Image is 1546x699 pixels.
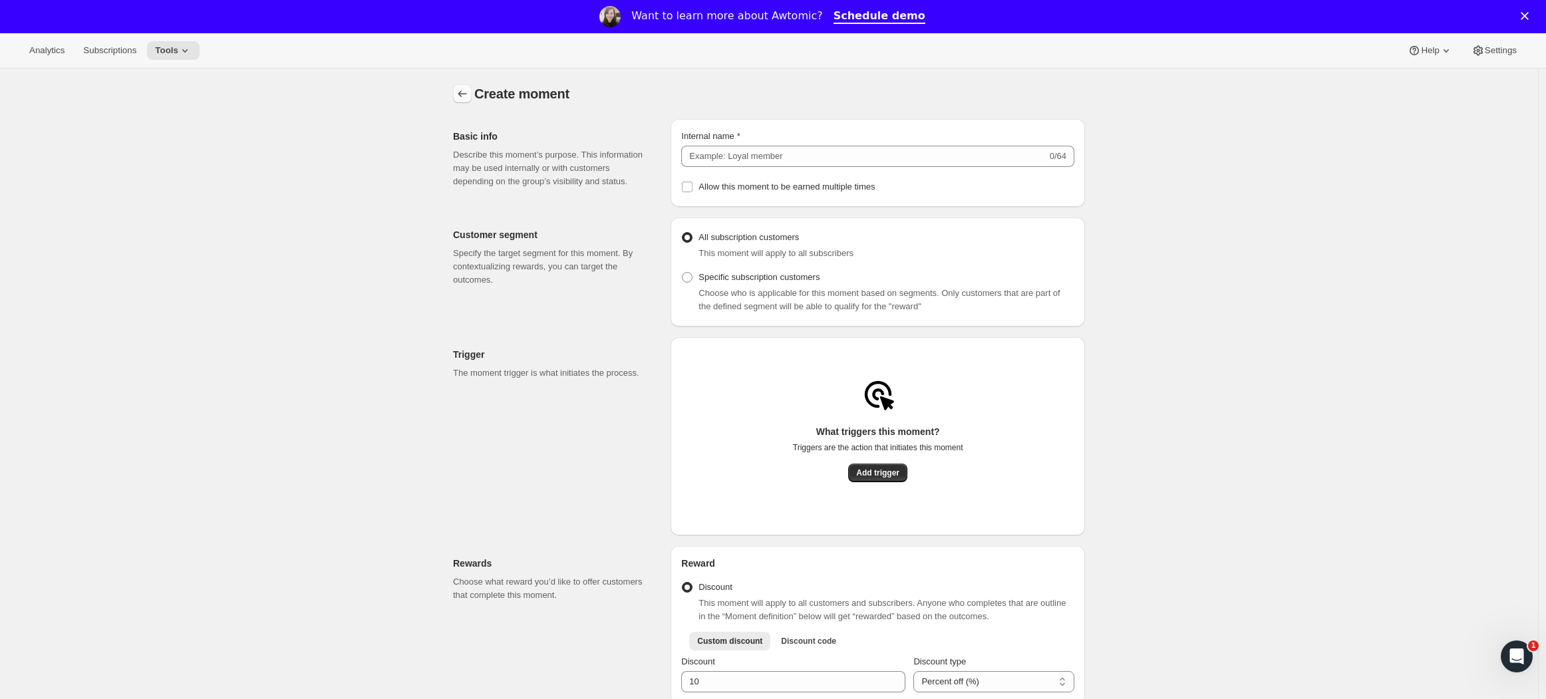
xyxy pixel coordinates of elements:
[453,228,649,241] h2: Customer segment
[698,182,875,192] span: Allow this moment to be earned multiple times
[856,468,899,478] span: Add trigger
[681,656,715,666] span: Discount
[474,86,569,101] span: Create moment
[453,130,649,143] h2: Basic info
[1528,640,1539,651] span: 1
[1485,45,1517,56] span: Settings
[1400,41,1460,60] button: Help
[1501,640,1533,672] iframe: Intercom live chat
[21,41,73,60] button: Analytics
[681,146,1046,167] input: Example: Loyal member
[1464,41,1525,60] button: Settings
[453,557,649,570] h2: Rewards
[599,6,621,27] img: Profile image for Emily
[1521,12,1534,20] div: Close
[698,232,799,242] span: All subscription customers
[781,636,836,646] span: Discount code
[773,632,844,650] button: Custom discounts
[75,41,144,60] button: Subscriptions
[698,272,820,282] span: Specific subscription customers
[698,288,1060,311] span: Choose who is applicable for this moment based on segments. Only customers that are part of the d...
[453,84,472,103] button: Create moment
[1421,45,1439,56] span: Help
[793,442,963,453] p: Triggers are the action that initiates this moment
[453,348,649,361] h2: Trigger
[147,41,200,60] button: Tools
[689,632,770,650] button: Discount codes
[453,148,649,188] p: Describe this moment’s purpose. This information may be used internally or with customers dependi...
[913,656,966,666] span: Discount type
[698,598,1066,621] span: This moment will apply to all customers and subscribers. Anyone who completes that are outline in...
[848,464,907,482] button: Add trigger
[698,582,732,592] span: Discount
[834,9,925,24] a: Schedule demo
[453,366,649,380] p: The moment trigger is what initiates the process.
[681,557,1074,570] h2: Reward
[83,45,136,56] span: Subscriptions
[698,248,853,258] span: This moment will apply to all subscribers
[681,131,734,141] span: Internal name
[697,636,762,646] span: Custom discount
[453,247,649,287] p: Specify the target segment for this moment. By contextualizing rewards, you can target the outcomes.
[631,9,822,23] div: Want to learn more about Awtomic?
[793,425,963,438] p: What triggers this moment?
[29,45,65,56] span: Analytics
[453,575,649,602] p: Choose what reward you’d like to offer customers that complete this moment.
[155,45,178,56] span: Tools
